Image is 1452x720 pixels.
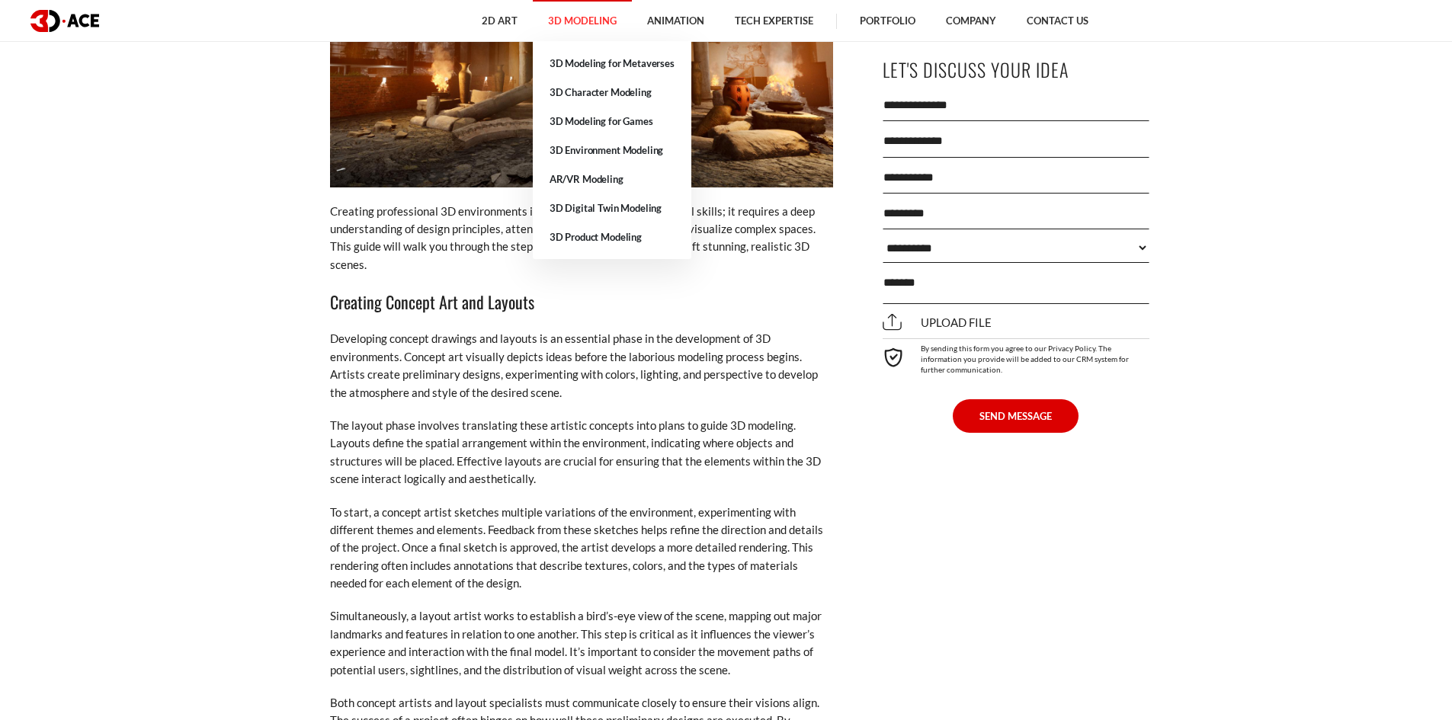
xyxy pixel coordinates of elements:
a: AR/VR Modeling [533,165,691,194]
h3: Creating Concept Art and Layouts [330,289,833,315]
a: 3D Product Modeling [533,222,691,251]
img: logo dark [30,10,99,32]
a: 3D Character Modeling [533,78,691,107]
a: 3D Digital Twin Modeling [533,194,691,222]
p: Developing concept drawings and layouts is an essential phase in the development of 3D environmen... [330,330,833,402]
a: 3D Environment Modeling [533,136,691,165]
span: Upload file [883,315,992,329]
p: Simultaneously, a layout artist works to establish a bird’s-eye view of the scene, mapping out ma... [330,607,833,679]
p: Creating professional 3D environments involves more than just technical skills; it requires a dee... [330,203,833,274]
a: 3D Modeling for Metaverses [533,49,691,78]
button: SEND MESSAGE [953,399,1079,433]
p: To start, a concept artist sketches multiple variations of the environment, experimenting with di... [330,504,833,593]
p: Let's Discuss Your Idea [883,53,1149,87]
p: The layout phase involves translating these artistic concepts into plans to guide 3D modeling. La... [330,417,833,488]
a: 3D Modeling for Games [533,107,691,136]
div: By sending this form you agree to our Privacy Policy. The information you provide will be added t... [883,338,1149,375]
